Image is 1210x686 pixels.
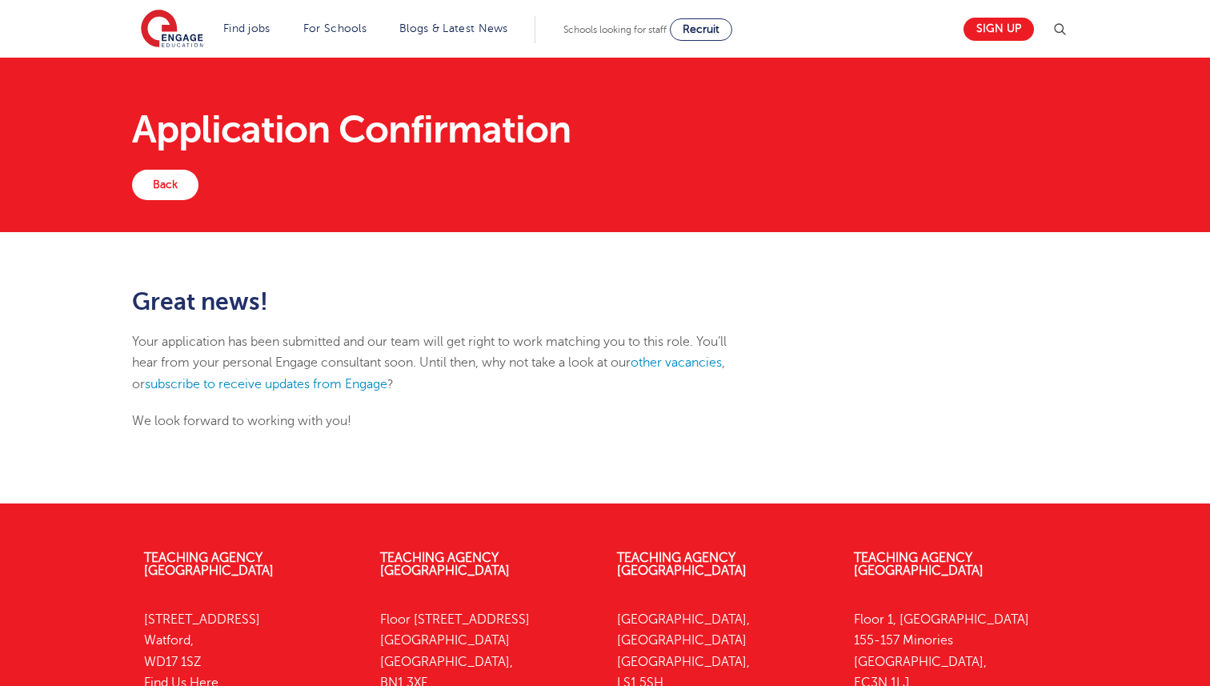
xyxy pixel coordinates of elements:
[617,551,747,578] a: Teaching Agency [GEOGRAPHIC_DATA]
[399,22,508,34] a: Blogs & Latest News
[631,355,722,370] a: other vacancies
[303,22,367,34] a: For Schools
[964,18,1034,41] a: Sign up
[132,110,1079,149] h1: Application Confirmation
[670,18,732,41] a: Recruit
[683,23,719,35] span: Recruit
[132,170,198,200] a: Back
[563,24,667,35] span: Schools looking for staff
[145,377,387,391] a: subscribe to receive updates from Engage
[132,288,755,315] h2: Great news!
[132,411,755,431] p: We look forward to working with you!
[380,551,510,578] a: Teaching Agency [GEOGRAPHIC_DATA]
[141,10,203,50] img: Engage Education
[144,551,274,578] a: Teaching Agency [GEOGRAPHIC_DATA]
[854,551,984,578] a: Teaching Agency [GEOGRAPHIC_DATA]
[223,22,270,34] a: Find jobs
[132,331,755,395] p: Your application has been submitted and our team will get right to work matching you to this role...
